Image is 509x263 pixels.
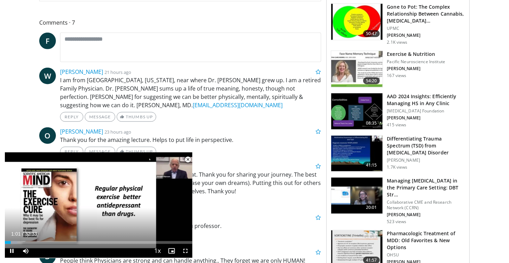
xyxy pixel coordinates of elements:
[19,244,33,258] button: Mute
[387,122,407,128] p: 415 views
[331,93,383,129] img: 7e9178f4-423f-4166-b729-a32785e2883e.150x105_q85_crop-smart_upscale.jpg
[11,231,20,237] span: 1:01
[387,158,465,163] p: [PERSON_NAME]
[387,73,407,78] p: 167 views
[387,219,407,224] p: 523 views
[60,147,83,156] a: Reply
[60,68,103,76] a: [PERSON_NAME]
[387,177,465,198] h3: Managing [MEDICAL_DATA] in the Primary Care Setting: DBT Str…
[387,135,465,156] h3: Differentiating Trauma Spectrum (TSD) from [MEDICAL_DATA] Disorder
[331,178,383,214] img: ea4fda3a-75ee-492b-aac5-8ea0e6e7fb3c.150x105_q85_crop-smart_upscale.jpg
[5,244,19,258] button: Pause
[387,212,465,218] p: [PERSON_NAME]
[331,135,465,172] a: 41:15 Differentiating Trauma Spectrum (TSD) from [MEDICAL_DATA] Disorder [PERSON_NAME] 1.7K views
[363,77,380,84] span: 54:20
[39,33,56,49] a: F
[105,129,131,135] small: 23 hours ago
[387,3,465,24] h3: Gone to Pot: The Complex Relationship Between Cannabis, [MEDICAL_DATA]…
[387,26,465,31] p: UPMC
[363,30,380,37] span: 50:47
[60,112,83,122] a: Reply
[387,66,445,71] p: [PERSON_NAME]
[387,93,465,107] h3: AAD 2024 Insights: Efficiently Managing HS in Any Clinic
[363,120,380,127] span: 08:35
[331,177,465,224] a: 20:01 Managing [MEDICAL_DATA] in the Primary Care Setting: DBT Str… Collaborative CME and Researc...
[387,115,465,121] p: [PERSON_NAME]
[39,68,56,84] a: W
[387,40,408,45] p: 2.1K views
[60,136,321,144] p: Thank you for the amazing lecture. Helps to put life in perspective.
[181,152,195,167] button: Close
[387,33,465,38] p: [PERSON_NAME]
[331,3,465,45] a: 50:47 Gone to Pot: The Complex Relationship Between Cannabis, [MEDICAL_DATA]… UPMC [PERSON_NAME] ...
[387,59,445,65] p: Pacific Neuroscience Institute
[60,76,321,109] p: I am from [GEOGRAPHIC_DATA], [US_STATE], near where Dr. [PERSON_NAME] grew up. I am a retired Fam...
[85,147,115,156] a: Message
[193,101,283,109] a: [EMAIL_ADDRESS][DOMAIN_NAME]
[165,244,178,258] button: Enable picture-in-picture mode
[105,69,131,75] small: 21 hours ago
[151,244,165,258] button: Playback Rate
[387,230,465,251] h3: Pharmacologic Treatment of MDD: Old Favorites & New Options
[331,51,383,87] img: 4bf5c016-4c67-4e08-ac2c-e79619ba3a59.150x105_q85_crop-smart_upscale.jpg
[85,112,115,122] a: Message
[387,200,465,211] p: Collaborative CME and Research Network (CCRN)
[331,4,383,40] img: 045704c6-c23c-49b4-a046-65a12fb74f3a.150x105_q85_crop-smart_upscale.jpg
[117,147,156,156] a: Thumbs Up
[363,162,380,169] span: 41:15
[331,93,465,130] a: 08:35 AAD 2024 Insights: Efficiently Managing HS in Any Clinic [MEDICAL_DATA] Foundation [PERSON_...
[39,18,321,27] span: Comments 7
[178,244,192,258] button: Fullscreen
[331,51,465,87] a: 54:20 Exercise & Nutrition Pacific Neuroscience Institute [PERSON_NAME] 167 views
[387,164,408,170] p: 1.7K views
[117,112,156,122] a: Thumbs Up
[39,127,56,144] a: O
[363,204,380,211] span: 20:01
[387,108,465,114] p: [MEDICAL_DATA] Foundation
[5,152,192,258] video-js: Video Player
[387,51,445,58] h3: Exercise & Nutrition
[25,231,37,237] span: 32:33
[5,241,192,244] div: Progress Bar
[60,128,103,135] a: [PERSON_NAME]
[331,136,383,172] img: c95828c9-7147-4664-8595-6ac4baa81cf8.150x105_q85_crop-smart_upscale.jpg
[387,252,465,258] p: OHSU
[22,231,24,237] span: /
